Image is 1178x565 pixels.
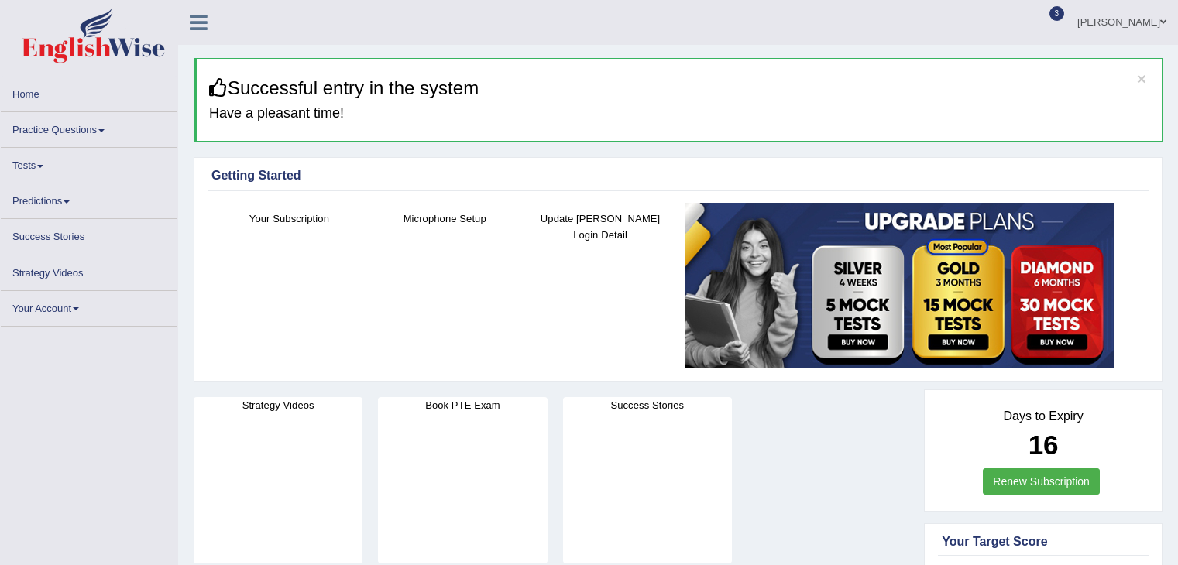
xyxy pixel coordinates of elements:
a: Predictions [1,183,177,214]
a: Your Account [1,291,177,321]
a: Success Stories [1,219,177,249]
a: Practice Questions [1,112,177,142]
a: Tests [1,148,177,178]
h4: Have a pleasant time! [209,106,1150,122]
h3: Successful entry in the system [209,78,1150,98]
a: Strategy Videos [1,255,177,286]
div: Getting Started [211,166,1145,185]
a: Renew Subscription [983,468,1100,495]
b: 16 [1029,430,1059,460]
span: 3 [1049,6,1065,21]
img: small5.jpg [685,203,1114,368]
h4: Your Subscription [219,211,359,227]
h4: Days to Expiry [942,409,1145,423]
h4: Book PTE Exam [378,397,547,413]
h4: Update [PERSON_NAME] Login Detail [531,211,671,243]
h4: Success Stories [563,397,732,413]
h4: Strategy Videos [194,397,362,413]
h4: Microphone Setup [375,211,515,227]
button: × [1137,70,1146,87]
a: Home [1,77,177,107]
div: Your Target Score [942,532,1145,551]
